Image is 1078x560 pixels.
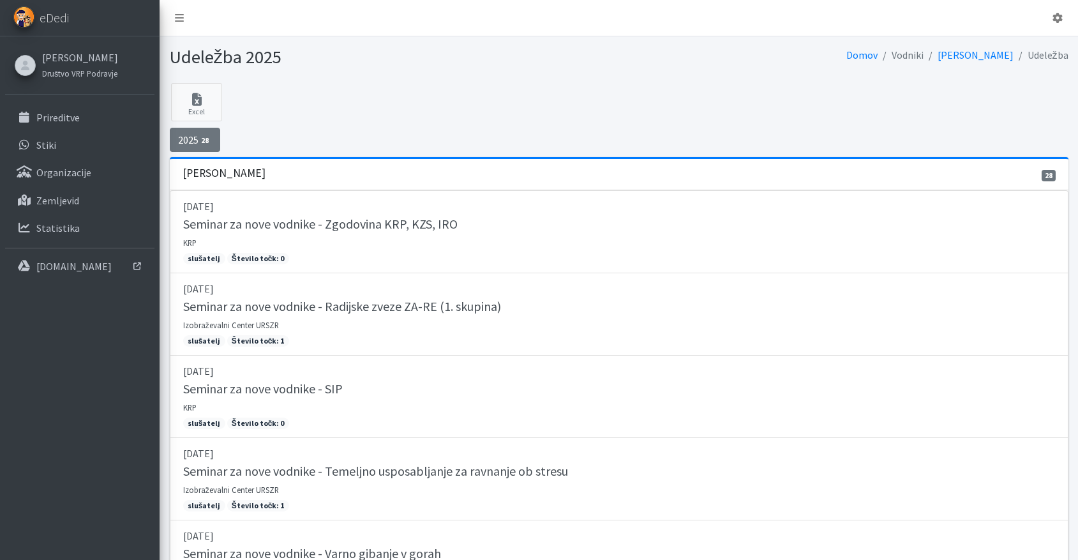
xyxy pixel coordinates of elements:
p: [DATE] [183,281,1055,296]
h3: [PERSON_NAME] [183,167,266,180]
span: slušatelj [183,500,225,511]
span: Število točk: 1 [227,500,289,511]
p: Organizacije [36,166,91,179]
span: slušatelj [183,253,225,264]
span: 28 [1042,170,1056,181]
img: eDedi [13,6,34,27]
a: Organizacije [5,160,154,185]
p: [DOMAIN_NAME] [36,260,112,273]
h5: Seminar za nove vodnike - SIP [183,381,343,397]
a: Domov [846,49,878,61]
span: Število točk: 0 [227,253,289,264]
p: Statistika [36,222,80,234]
small: Izobraževalni Center URSZR [183,485,279,495]
h5: Seminar za nove vodnike - Temeljno usposabljanje za ravnanje ob stresu [183,464,568,479]
h1: Udeležba 2025 [170,46,615,68]
p: Zemljevid [36,194,79,207]
span: slušatelj [183,335,225,347]
h5: Seminar za nove vodnike - Radijske zveze ZA-RE (1. skupina) [183,299,501,314]
a: Prireditve [5,105,154,130]
a: [DATE] Seminar za nove vodnike - Temeljno usposabljanje za ravnanje ob stresu Izobraževalni Cente... [170,438,1068,520]
p: [DATE] [183,446,1055,461]
span: Število točk: 1 [227,335,289,347]
span: eDedi [40,8,69,27]
p: [DATE] [183,199,1055,214]
a: [DATE] Seminar za nove vodnike - Zgodovina KRP, KZS, IRO KRP slušatelj Število točk: 0 [170,190,1068,273]
span: 28 [198,135,213,146]
small: Društvo VRP Podravje [42,68,117,79]
a: [PERSON_NAME] [938,49,1014,61]
span: Število točk: 0 [227,418,289,429]
a: Stiki [5,132,154,158]
li: Udeležba [1014,46,1068,64]
small: KRP [183,402,197,412]
h5: Seminar za nove vodnike - Zgodovina KRP, KZS, IRO [183,216,458,232]
a: [PERSON_NAME] [42,50,118,65]
a: Društvo VRP Podravje [42,65,118,80]
small: Izobraževalni Center URSZR [183,320,279,330]
p: [DATE] [183,363,1055,379]
span: slušatelj [183,418,225,429]
a: [DATE] Seminar za nove vodnike - Radijske zveze ZA-RE (1. skupina) Izobraževalni Center URSZR slu... [170,273,1068,356]
a: Statistika [5,215,154,241]
a: Excel [171,83,222,121]
p: Prireditve [36,111,80,124]
a: Zemljevid [5,188,154,213]
a: [DATE] Seminar za nove vodnike - SIP KRP slušatelj Število točk: 0 [170,356,1068,438]
a: 202528 [170,128,221,152]
li: Vodniki [878,46,924,64]
p: Stiki [36,139,56,151]
a: [DOMAIN_NAME] [5,254,154,279]
small: KRP [183,238,197,248]
p: [DATE] [183,528,1055,543]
